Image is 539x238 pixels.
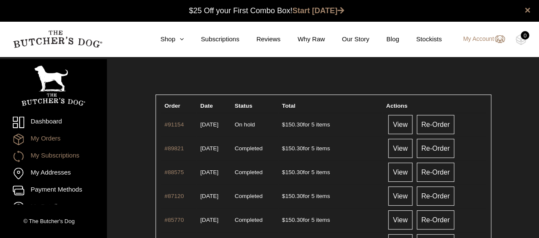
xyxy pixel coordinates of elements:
td: Completed [231,184,278,207]
span: $ [282,193,285,199]
img: TBD_Cart-Empty.png [516,34,526,45]
td: Completed [231,161,278,184]
a: Start [DATE] [292,6,344,15]
span: 150.30 [282,145,303,152]
a: Stockists [399,34,442,44]
a: Re-Order [417,115,455,134]
a: Re-Order [417,163,455,182]
span: Order [164,103,180,109]
time: [DATE] [200,193,219,199]
a: Payment Methods [13,185,94,196]
a: Shop [143,34,184,44]
span: 150.30 [282,193,303,199]
a: #85770 [164,217,184,223]
time: [DATE] [200,145,219,152]
span: 150.30 [282,217,303,223]
a: #89821 [164,145,184,152]
a: My Orders [13,134,94,145]
a: View [388,163,412,182]
span: 150.30 [282,121,303,128]
td: Completed [231,137,278,160]
div: 0 [521,31,529,40]
a: My Account [455,34,505,44]
time: [DATE] [200,169,219,175]
span: Total [282,103,295,109]
a: Re-Order [417,139,455,158]
td: for 5 items [279,113,382,136]
a: close [525,5,530,15]
a: Why Raw [280,34,325,44]
a: #91154 [164,121,184,128]
a: Blog [369,34,399,44]
a: Re-Order [417,186,455,206]
td: for 5 items [279,208,382,231]
span: Date [200,103,213,109]
a: View [388,210,412,229]
time: [DATE] [200,121,219,128]
img: TBD_Portrait_Logo_White.png [21,66,85,106]
time: [DATE] [200,217,219,223]
a: View [388,186,412,206]
a: Our Story [325,34,369,44]
span: Status [235,103,253,109]
td: for 5 items [279,137,382,160]
span: $ [282,121,285,128]
a: #88575 [164,169,184,175]
a: Reviews [239,34,281,44]
a: Re-Order [417,210,455,229]
td: for 5 items [279,161,382,184]
a: My Subscriptions [13,151,94,162]
span: 150.30 [282,169,303,175]
span: $ [282,169,285,175]
td: for 5 items [279,184,382,207]
td: On hold [231,113,278,136]
td: Completed [231,208,278,231]
a: Dashboard [13,117,94,128]
a: #87120 [164,193,184,199]
a: View [388,115,412,134]
a: My Details [13,202,94,213]
span: Actions [386,103,407,109]
a: My Addresses [13,168,94,179]
a: Subscriptions [184,34,239,44]
a: View [388,139,412,158]
span: $ [282,217,285,223]
span: $ [282,145,285,152]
